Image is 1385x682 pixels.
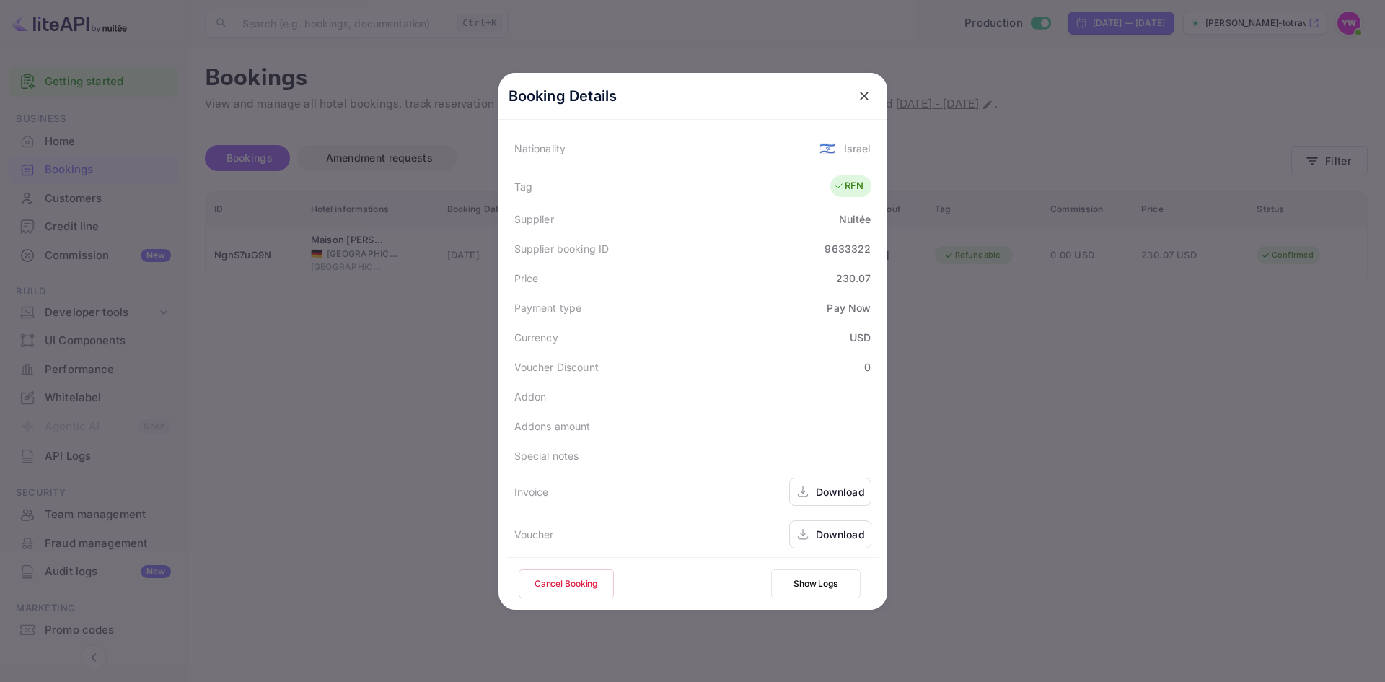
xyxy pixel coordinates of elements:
[514,141,566,156] div: Nationality
[514,330,558,345] div: Currency
[839,211,871,227] div: Nuitée
[514,448,579,463] div: Special notes
[864,359,871,375] div: 0
[844,141,871,156] div: Israel
[519,569,614,598] button: Cancel Booking
[514,484,549,499] div: Invoice
[514,389,547,404] div: Addon
[819,135,836,161] span: United States
[509,85,617,107] p: Booking Details
[771,569,861,598] button: Show Logs
[514,359,599,375] div: Voucher Discount
[834,179,863,193] div: RFN
[836,271,871,286] div: 230.07
[816,527,865,542] div: Download
[514,300,582,315] div: Payment type
[827,300,871,315] div: Pay Now
[514,271,539,286] div: Price
[514,179,532,194] div: Tag
[816,484,865,499] div: Download
[514,211,554,227] div: Supplier
[514,419,591,434] div: Addons amount
[514,527,554,542] div: Voucher
[825,241,871,256] div: 9633322
[850,330,871,345] div: USD
[851,83,877,109] button: close
[514,241,610,256] div: Supplier booking ID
